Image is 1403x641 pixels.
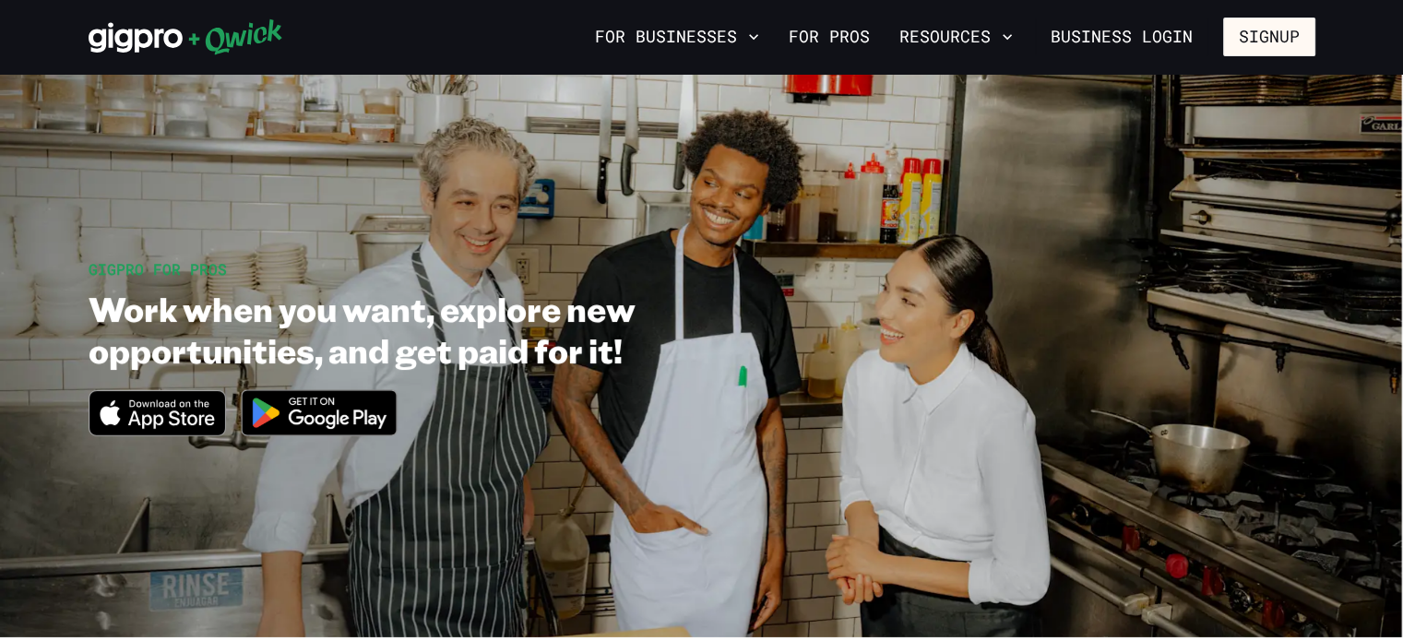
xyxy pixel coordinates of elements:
span: GIGPRO FOR PROS [89,259,227,279]
a: Business Login [1035,18,1208,56]
img: Get it on Google Play [230,378,409,447]
button: Signup [1223,18,1315,56]
a: Download on the App Store [89,421,227,440]
button: Resources [892,21,1020,53]
h1: Work when you want, explore new opportunities, and get paid for it! [89,288,825,371]
button: For Businesses [588,21,767,53]
a: For Pros [781,21,877,53]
